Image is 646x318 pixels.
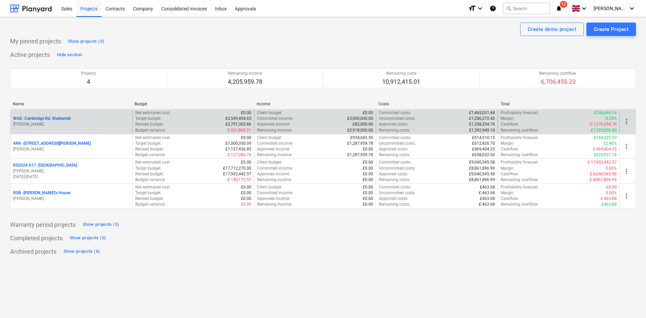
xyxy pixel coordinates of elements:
[501,171,519,177] p: Cashflow :
[612,286,646,318] iframe: Chat Widget
[622,192,631,200] span: more_vert
[379,135,411,141] p: Committed costs :
[257,116,293,121] p: Committed income :
[479,190,495,196] p: £-463.68
[257,196,290,202] p: Approved income :
[257,121,290,127] p: Approved income :
[479,202,495,207] p: £-463.68
[225,141,251,146] p: £1,000,350.09
[606,184,617,190] p: £0.00
[68,38,104,45] div: Show projects (0)
[13,168,130,174] p: [PERSON_NAME]
[606,190,617,196] p: 0.00%
[81,78,96,86] p: 4
[469,171,495,177] p: £9,040,545.58
[480,196,495,202] p: £463.68
[257,128,292,133] p: Remaining income :
[135,152,166,158] p: Budget variance :
[13,141,91,146] p: ARK - [STREET_ADDRESS][PERSON_NAME]
[469,121,495,127] p: £1,358,354.76
[580,4,588,12] i: keyboard_arrow_down
[379,196,408,202] p: Approved costs :
[501,177,539,183] p: Remaining cashflow :
[66,36,106,47] button: Show projects (0)
[469,177,495,183] p: £8,861,896.99
[135,177,166,183] p: Budget variance :
[594,135,617,141] p: £160,522.93
[228,78,262,86] p: 4,205,959.78
[13,174,130,180] p: [DATE] - [DATE]
[223,171,251,177] p: £17,902,442.57
[379,128,410,133] p: Remaining costs :
[501,160,539,165] p: Profitability forecast :
[241,160,251,165] p: £0.00
[379,146,408,152] p: Approved costs :
[10,248,57,256] p: Archived projects
[241,190,251,196] p: £0.00
[363,160,373,165] p: £0.00
[241,184,251,190] p: £0.00
[472,141,495,146] p: £612,926.70
[135,102,251,106] div: Budget
[590,121,617,127] p: £-1,276,354.76
[350,135,373,141] p: £928,683.50
[10,37,61,45] p: My pinned projects
[379,152,410,158] p: Remaining costs :
[606,166,617,171] p: 0.00%
[135,160,171,165] p: Net estimated cost :
[135,196,164,202] p: Revised budget :
[520,23,584,36] button: Create demo project
[13,116,130,127] div: WAD -Cambridge Rd, Wadesmill[PERSON_NAME]
[379,190,416,196] p: Uncommitted costs :
[241,135,251,141] p: £0.00
[476,4,484,12] i: keyboard_arrow_down
[81,71,96,76] p: Projects
[347,128,373,133] p: £2,918,000.00
[506,6,511,11] span: search
[135,171,164,177] p: Revised budget :
[379,116,416,121] p: Uncommitted costs :
[379,160,411,165] p: Committed costs :
[257,184,282,190] p: Client budget :
[13,116,71,121] p: WAD - Cambridge Rd, Wadesmill
[539,71,576,76] p: Remaining cashflow
[81,219,121,230] button: Show projects (0)
[225,146,251,152] p: £1,127,436.85
[135,110,171,116] p: Net estimated cost :
[622,117,631,126] span: more_vert
[601,196,617,202] p: £-463.68
[223,166,251,171] p: £17,712,270.00
[257,152,292,158] p: Remaining income :
[363,184,373,190] p: £0.00
[363,146,373,152] p: £0.00
[555,4,562,12] i: notifications
[501,110,539,116] p: Profitability forecast :
[363,202,373,207] p: £0.00
[135,184,171,190] p: Net estimated cost :
[363,110,373,116] p: £0.00
[606,116,617,121] p: 8.29%
[586,23,636,36] button: Create Project
[528,25,576,34] div: Create demo project
[469,160,495,165] p: £9,040,545.58
[13,190,130,202] div: ROB -[PERSON_NAME]'s House[PERSON_NAME]
[501,146,519,152] p: Cashflow :
[603,141,617,146] p: 12.46%
[241,110,251,116] p: £0.00
[62,246,102,257] button: Show projects (6)
[347,152,373,158] p: £1,287,959.78
[468,4,476,12] i: format_size
[501,128,539,133] p: Remaining cashflow :
[257,135,282,141] p: Client budget :
[560,1,567,8] span: 12
[379,177,410,183] p: Remaining costs :
[13,121,130,127] p: [PERSON_NAME]
[55,49,84,60] button: Hide section
[13,163,77,168] p: RS2024-017 - [GEOGRAPHIC_DATA]
[225,116,251,121] p: £2,549,454.65
[57,51,82,59] div: Hide section
[472,146,495,152] p: £469,404.25
[593,146,617,152] p: £-469,404.25
[257,177,292,183] p: Remaining income :
[379,102,495,106] div: Costs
